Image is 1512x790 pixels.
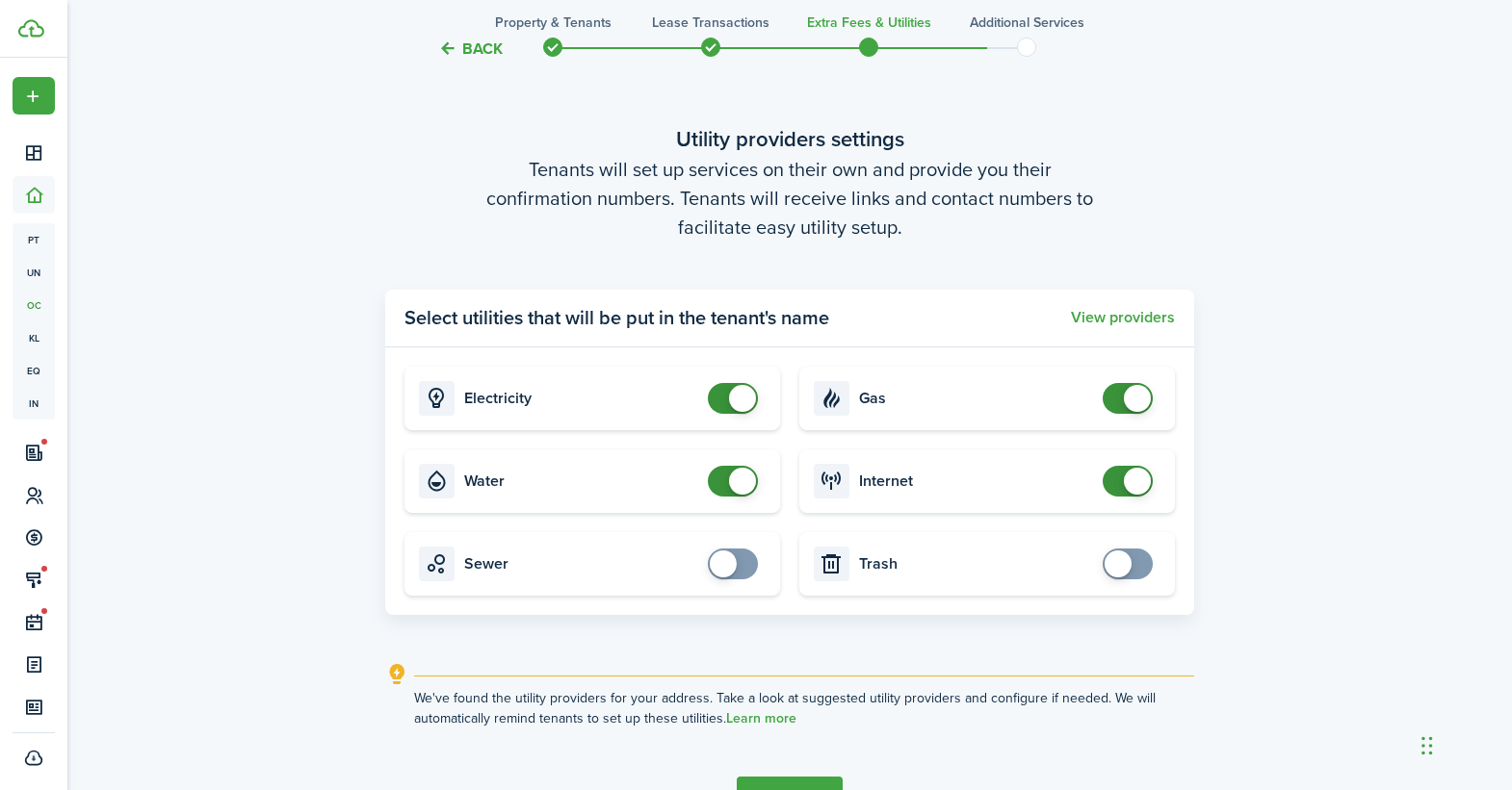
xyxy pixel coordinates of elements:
i: outline [385,663,409,686]
h3: Extra fees & Utilities [807,13,931,33]
h3: Lease Transactions [652,13,769,33]
explanation-description: We've found the utility providers for your address. Take a look at suggested utility providers an... [414,688,1194,728]
button: Open menu [13,77,55,115]
img: TenantCloud [18,19,44,38]
panel-main-title: Select utilities that will be put in the tenant's name [404,303,829,332]
card-title: Sewer [464,555,698,573]
a: Learn more [726,711,796,726]
iframe: Chat Widget [1416,698,1512,790]
wizard-step-header-description: Tenants will set up services on their own and provide you their confirmation numbers. Tenants wil... [385,155,1194,242]
card-title: Electricity [464,390,698,407]
card-title: Internet [859,472,1093,490]
button: Back [438,38,503,59]
button: View providers [1071,309,1175,326]
card-title: Water [464,472,698,490]
a: in [13,387,55,420]
h3: Property & Tenants [495,13,612,33]
h3: Additional Services [970,13,1084,33]
a: un [13,256,55,289]
a: pt [13,223,55,256]
a: eq [13,354,55,387]
wizard-step-header-title: Utility providers settings [385,123,1194,155]
card-title: Gas [859,390,1093,407]
a: oc [13,289,55,321]
div: Drag [1421,717,1433,775]
a: kl [13,321,55,354]
card-title: Trash [859,555,1093,573]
